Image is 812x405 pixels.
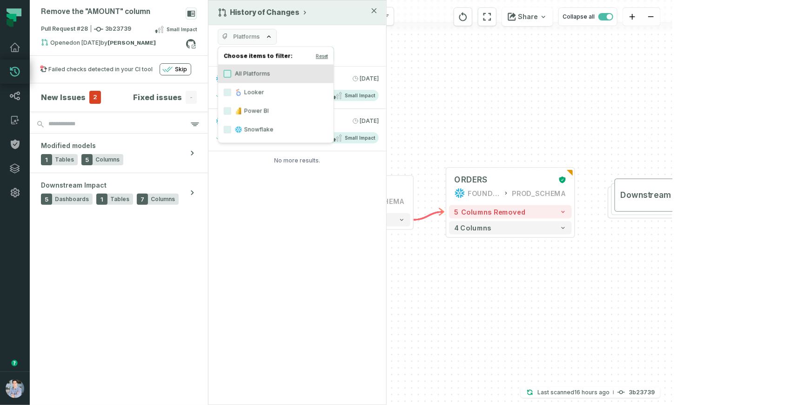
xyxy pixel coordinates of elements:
div: No more results. [208,157,386,164]
span: 5 [81,154,93,165]
label: Looker [218,83,334,101]
span: Skip [175,66,187,73]
button: All Platforms [224,70,231,77]
button: Share [502,7,553,26]
button: Modified models1Tables5Columns [30,134,208,173]
button: Last scanned[DATE] 4:21:11 AM3b23739 [521,387,660,398]
relative-time: Sep 4, 2025, 4:21 AM GMT+3 [574,389,610,396]
div: Opened by [41,39,186,50]
a: View on github [185,38,197,50]
h4: Choose items to filter: [218,50,334,64]
button: Platforms [218,29,277,45]
p: Last scanned [537,388,610,397]
label: Power BI [218,101,334,120]
h4: Fixed issues [133,92,182,103]
div: Tooltip anchor [10,359,19,367]
span: Tables [55,156,74,163]
span: Tables [110,196,129,203]
span: Downstream Impact [41,181,107,190]
span: 2 [89,91,101,104]
span: Downstream Impact [620,190,700,201]
h4: 3b23739 [629,390,655,395]
h4: New Issues [41,92,86,103]
button: New Issues2Fixed issues- [41,91,197,104]
span: Small Impact [167,26,197,33]
span: - [186,91,197,104]
a: Snowflake[DATE] 2:00:11 AMNo issues foundSmall Impact [208,67,386,109]
span: Columns [151,196,175,203]
div: PROD_SCHEMA [350,196,405,207]
img: avatar of Alon Nafta [6,379,24,398]
span: 1 [41,154,52,165]
button: zoom out [642,8,660,26]
span: Modified models [41,141,96,150]
span: 7 [137,194,148,205]
button: Looker [224,88,231,96]
g: Edge from c8867c613c347eb7857e509391c84b7d to 0dd85c77dd217d0afb16c7d4fb3eff19 [413,212,444,220]
button: History of Changes [218,8,309,17]
button: Reset [316,52,328,60]
div: Failed checks detected in your CI tool [48,66,153,73]
div: Remove the "AMOUNT" column [41,7,150,16]
button: Snowflake [224,126,231,133]
div: ORDERS [455,175,488,185]
relative-time: Sep 3, 2025, 2:00 AM GMT+3 [360,117,379,125]
span: Small Impact [345,135,375,142]
button: Collapse all [558,7,617,26]
span: 1 [96,194,107,205]
div: FOUNDATIONAL_DB [468,188,501,198]
span: Small Impact [345,92,375,99]
span: Dashboards [55,196,89,203]
button: Power BI [224,107,231,115]
div: Certified [556,176,566,184]
label: Snowflake [218,120,334,139]
span: 4 columns [455,224,491,232]
a: Snowflake[DATE] 2:00:11 AMNo issues foundSmall Impact [208,109,386,151]
div: PROD_SCHEMA [512,188,566,198]
span: 5 [41,194,52,205]
button: Downstream Impact5Dashboards1Tables7Columns [30,173,208,212]
span: Columns [95,156,120,163]
span: Pull Request #28 3b23739 [41,25,131,34]
button: zoom in [623,8,642,26]
span: Platforms [233,33,260,40]
label: All Platforms [218,64,334,83]
button: Downstream Impact [615,178,743,212]
span: 5 columns removed [455,208,526,216]
button: Skip [160,63,191,75]
relative-time: Mar 10, 2025, 11:00 PM GMT+2 [73,39,101,46]
strong: Barak Fargoun (fargoun) [107,40,156,46]
relative-time: Sep 3, 2025, 2:00 AM GMT+3 [360,75,379,82]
